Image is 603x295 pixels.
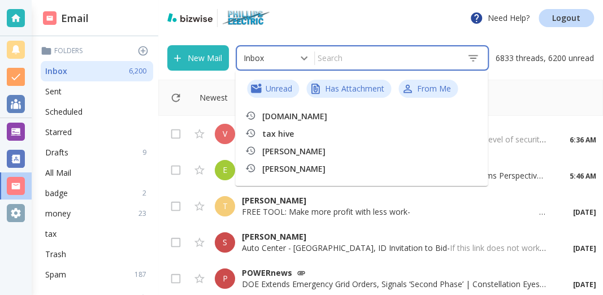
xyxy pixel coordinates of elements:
div: Unread [247,80,299,98]
p: Auto Center - [GEOGRAPHIC_DATA], ID Invitation to Bid - [242,242,546,254]
p: 2 [142,188,151,198]
p: tax [45,228,57,240]
p: 9 [142,147,151,158]
p: Scheduled [45,106,83,118]
img: Phillips Electric [222,9,271,27]
p: [PERSON_NAME] [242,195,546,206]
p: Inbox [45,66,67,77]
p: badge [45,188,68,199]
p: [DATE] [569,207,596,218]
div: Trash [41,244,153,264]
div: Starred [41,122,153,142]
p: Drafts [45,147,68,158]
input: Search [315,48,458,68]
p: Starred [45,127,72,138]
p: Need Help? [470,11,530,25]
a: Logout [539,9,594,27]
p: Spam [45,269,66,280]
div: badge2 [41,183,153,203]
div: Has Attachment [306,80,391,98]
div: Sent [41,81,153,102]
p: 6,200 [129,66,151,76]
p: T [223,201,228,212]
span: From Me [410,83,458,94]
img: bizwise [167,13,212,22]
p: Inbox [244,53,264,64]
div: Inbox6,200 [41,61,153,81]
p: E [223,164,227,176]
p: S [223,237,227,248]
p: 23 [138,209,151,219]
p: [PERSON_NAME] [242,231,546,242]
button: Filter [188,86,253,109]
img: DashboardSidebarEmail.svg [43,11,57,25]
p: DOE Extends Emergency Grid Orders, Signals ‘Second Phase’ | Constellation Eyes New Nuclear at Cli... [242,279,546,290]
span: Unread [259,83,299,94]
div: From Me [398,80,458,98]
p: P [223,273,228,284]
p: 187 [135,270,151,280]
p: [DATE] [569,280,596,290]
p: [DATE] [569,244,596,254]
div: All Mail [41,163,153,183]
p: Sent [45,86,62,97]
p: All Mail [45,167,71,179]
p: V [223,128,227,140]
button: New Mail [167,45,229,71]
span: Has Attachment [318,83,391,94]
p: 6833 threads, 6200 unread [489,45,594,71]
div: money23 [41,203,153,224]
p: Folders [41,45,153,57]
p: FREE TOOL: Make more profit with less work - [242,206,546,218]
div: Drafts9 [41,142,153,163]
div: Spam187 [41,264,153,285]
p: [PERSON_NAME] [262,163,420,175]
h2: Email [43,11,89,26]
div: tax [41,224,153,244]
p: Trash [45,249,66,260]
p: Logout [552,14,580,22]
div: Scheduled [41,102,153,122]
p: money [45,208,71,219]
p: 5:46 AM [569,171,596,181]
p: POWERnews [242,267,546,279]
p: 6:36 AM [569,135,596,145]
p: [DOMAIN_NAME] [262,111,420,122]
p: tax hive [262,128,420,140]
button: Refresh [166,88,186,108]
p: [PERSON_NAME] [262,146,420,157]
